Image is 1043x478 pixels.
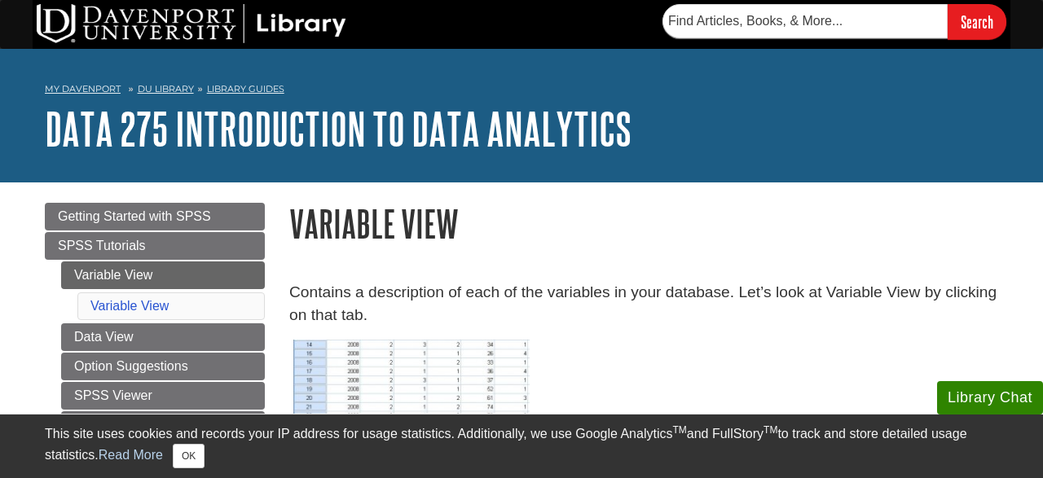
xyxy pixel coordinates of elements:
a: DU Library [138,83,194,94]
h1: Variable View [289,203,998,244]
a: My Davenport [45,82,121,96]
sup: TM [672,424,686,436]
span: Getting Started with SPSS [58,209,211,223]
img: DU Library [37,4,346,43]
a: Library Guides [207,83,284,94]
a: Variable View [61,261,265,289]
button: Close [173,444,205,468]
input: Search [948,4,1006,39]
button: Library Chat [937,381,1043,414]
nav: breadcrumb [45,78,998,104]
a: DATA 275 Introduction to Data Analytics [45,103,632,154]
a: Getting Started with SPSS [45,203,265,230]
a: Data View [61,323,265,351]
span: SPSS Tutorials [58,239,146,252]
input: Find Articles, Books, & More... [662,4,948,38]
a: SPSS Viewer [61,382,265,410]
a: Variable View [90,299,169,313]
a: Entering Data [61,411,265,439]
a: SPSS Tutorials [45,232,265,260]
a: Option Suggestions [61,353,265,380]
a: Read More [99,448,163,462]
form: Searches DU Library's articles, books, and more [662,4,1006,39]
div: This site uses cookies and records your IP address for usage statistics. Additionally, we use Goo... [45,424,998,468]
p: Contains a description of each of the variables in your database. Let’s look at Variable View by ... [289,281,998,328]
sup: TM [764,424,777,436]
